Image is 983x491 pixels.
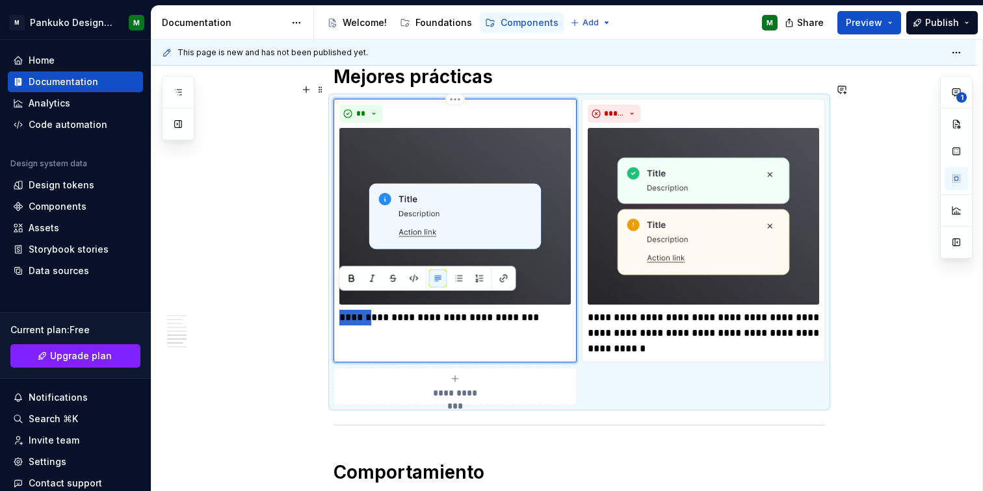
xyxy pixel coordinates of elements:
[177,47,368,58] span: This page is new and has not been published yet.
[906,11,978,34] button: Publish
[8,218,143,238] a: Assets
[8,71,143,92] a: Documentation
[334,460,825,484] h1: Comportamiento
[778,11,832,34] button: Share
[29,97,70,110] div: Analytics
[334,65,825,88] h1: Mejores prácticas
[10,323,140,336] div: Current plan : Free
[29,118,107,131] div: Code automation
[415,16,472,29] div: Foundations
[339,128,571,305] img: 0fdb163e-fe22-447b-801d-74b4c54e5ff7.png
[133,18,140,28] div: M
[501,16,558,29] div: Components
[9,15,25,31] div: M
[8,387,143,408] button: Notifications
[583,18,599,28] span: Add
[29,243,109,256] div: Storybook stories
[395,12,477,33] a: Foundations
[343,16,387,29] div: Welcome!
[30,16,113,29] div: Pankuko Design System
[837,11,901,34] button: Preview
[8,409,143,429] button: Search ⌘K
[8,196,143,217] a: Components
[846,16,882,29] span: Preview
[29,54,55,67] div: Home
[162,16,285,29] div: Documentation
[797,16,824,29] span: Share
[8,114,143,135] a: Code automation
[566,14,615,32] button: Add
[322,12,392,33] a: Welcome!
[29,179,94,192] div: Design tokens
[925,16,959,29] span: Publish
[29,264,89,277] div: Data sources
[10,344,140,368] a: Upgrade plan
[29,221,59,234] div: Assets
[29,434,79,447] div: Invite team
[3,8,148,36] button: MPankuko Design SystemM
[322,10,564,36] div: Page tree
[29,200,86,213] div: Components
[8,175,143,195] a: Design tokens
[8,239,143,260] a: Storybook stories
[29,455,66,468] div: Settings
[480,12,564,33] a: Components
[8,451,143,472] a: Settings
[767,18,773,28] div: M
[29,477,102,490] div: Contact support
[29,412,78,425] div: Search ⌘K
[588,128,819,305] img: 9c268140-b983-45c6-b8d3-958042bddf81.png
[8,430,143,451] a: Invite team
[8,260,143,281] a: Data sources
[10,158,87,169] div: Design system data
[29,75,98,88] div: Documentation
[8,93,143,114] a: Analytics
[29,391,88,404] div: Notifications
[50,349,112,362] span: Upgrade plan
[8,50,143,71] a: Home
